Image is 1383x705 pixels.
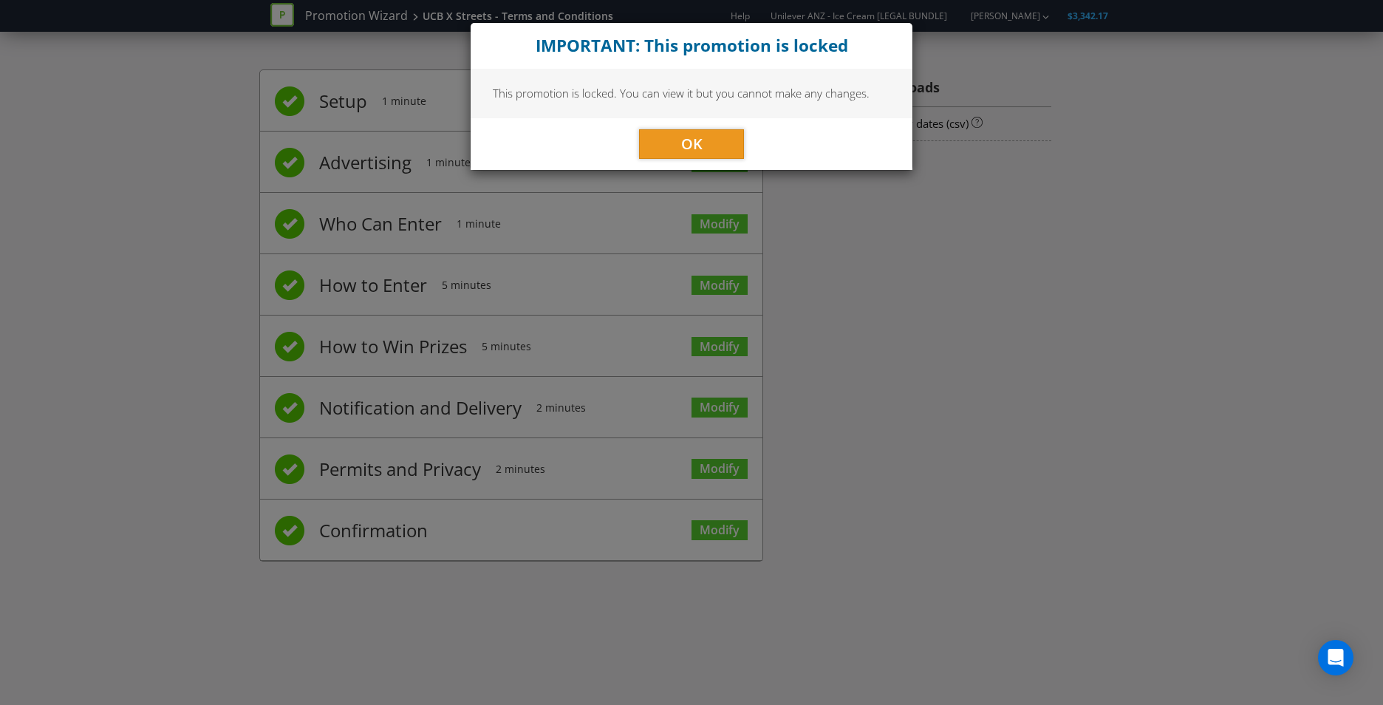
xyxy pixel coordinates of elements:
[1318,640,1353,675] div: Open Intercom Messenger
[536,34,848,57] strong: IMPORTANT: This promotion is locked
[471,69,912,117] div: This promotion is locked. You can view it but you cannot make any changes.
[471,23,912,69] div: Close
[681,134,703,154] span: OK
[639,129,744,159] button: OK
